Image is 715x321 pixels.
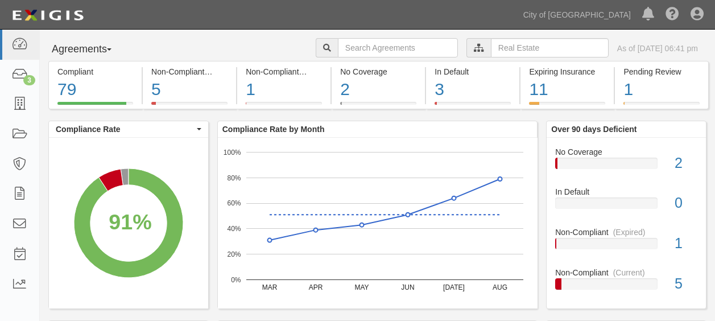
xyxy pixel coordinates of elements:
[426,102,519,111] a: In Default3
[227,174,241,182] text: 80%
[493,283,507,291] text: AUG
[262,283,277,291] text: MAR
[340,77,416,102] div: 2
[222,125,325,134] b: Compliance Rate by Month
[551,125,637,134] b: Over 90 days Deficient
[617,43,698,54] div: As of [DATE] 06:41 pm
[666,153,706,174] div: 2
[227,250,241,258] text: 20%
[23,75,35,85] div: 3
[57,77,133,102] div: 79
[57,66,133,77] div: Compliant
[491,38,609,57] input: Real Estate
[435,77,511,102] div: 3
[338,38,458,57] input: Search Agreements
[227,199,241,207] text: 60%
[555,267,697,299] a: Non-Compliant(Current)5
[49,121,208,137] button: Compliance Rate
[555,146,697,187] a: No Coverage2
[518,3,637,26] a: City of [GEOGRAPHIC_DATA]
[547,146,706,158] div: No Coverage
[547,227,706,238] div: Non-Compliant
[435,66,511,77] div: In Default
[9,5,87,26] img: logo-5460c22ac91f19d4615b14bd174203de0afe785f0fc80cf4dbbc73dc1793850b.png
[547,186,706,197] div: In Default
[143,102,236,111] a: Non-Compliant(Current)5
[227,225,241,233] text: 40%
[555,227,697,267] a: Non-Compliant(Expired)1
[520,102,614,111] a: Expiring Insurance11
[246,77,322,102] div: 1
[613,267,645,278] div: (Current)
[623,77,699,102] div: 1
[613,227,646,238] div: (Expired)
[56,124,194,135] span: Compliance Rate
[209,66,241,77] div: (Current)
[48,38,134,61] button: Agreements
[529,77,605,102] div: 11
[666,274,706,294] div: 5
[529,66,605,77] div: Expiring Insurance
[547,267,706,278] div: Non-Compliant
[666,193,706,213] div: 0
[151,77,228,102] div: 5
[218,138,538,308] svg: A chart.
[49,138,208,308] svg: A chart.
[615,102,708,111] a: Pending Review1
[151,66,228,77] div: Non-Compliant (Current)
[237,102,330,111] a: Non-Compliant(Expired)1
[666,8,679,22] i: Help Center - Complianz
[246,66,322,77] div: Non-Compliant (Expired)
[666,233,706,254] div: 1
[332,102,425,111] a: No Coverage2
[623,66,699,77] div: Pending Review
[48,102,142,111] a: Compliant79
[109,207,151,238] div: 91%
[340,66,416,77] div: No Coverage
[401,283,414,291] text: JUN
[555,186,697,227] a: In Default0
[443,283,465,291] text: [DATE]
[231,275,241,283] text: 0%
[308,283,323,291] text: APR
[224,148,241,156] text: 100%
[304,66,336,77] div: (Expired)
[354,283,369,291] text: MAY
